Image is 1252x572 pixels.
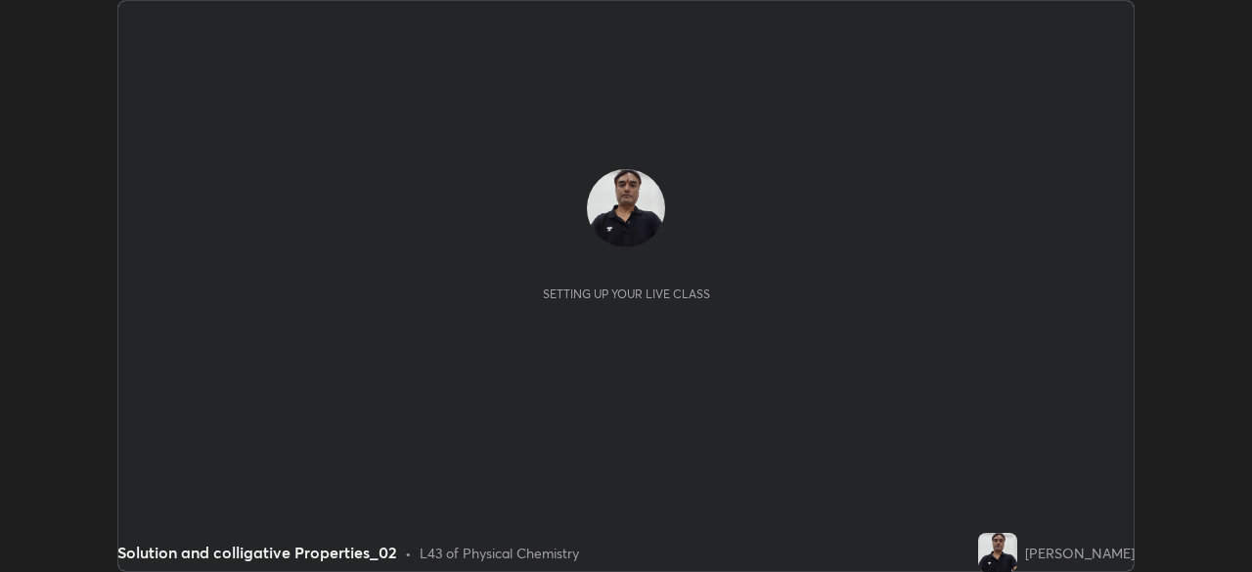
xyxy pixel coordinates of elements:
div: [PERSON_NAME] [1025,543,1135,563]
div: Solution and colligative Properties_02 [117,541,397,564]
img: 2746b4ae3dd242b0847139de884b18c5.jpg [978,533,1017,572]
div: Setting up your live class [543,286,710,301]
div: • [405,543,412,563]
div: L43 of Physical Chemistry [420,543,579,563]
img: 2746b4ae3dd242b0847139de884b18c5.jpg [587,169,665,247]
